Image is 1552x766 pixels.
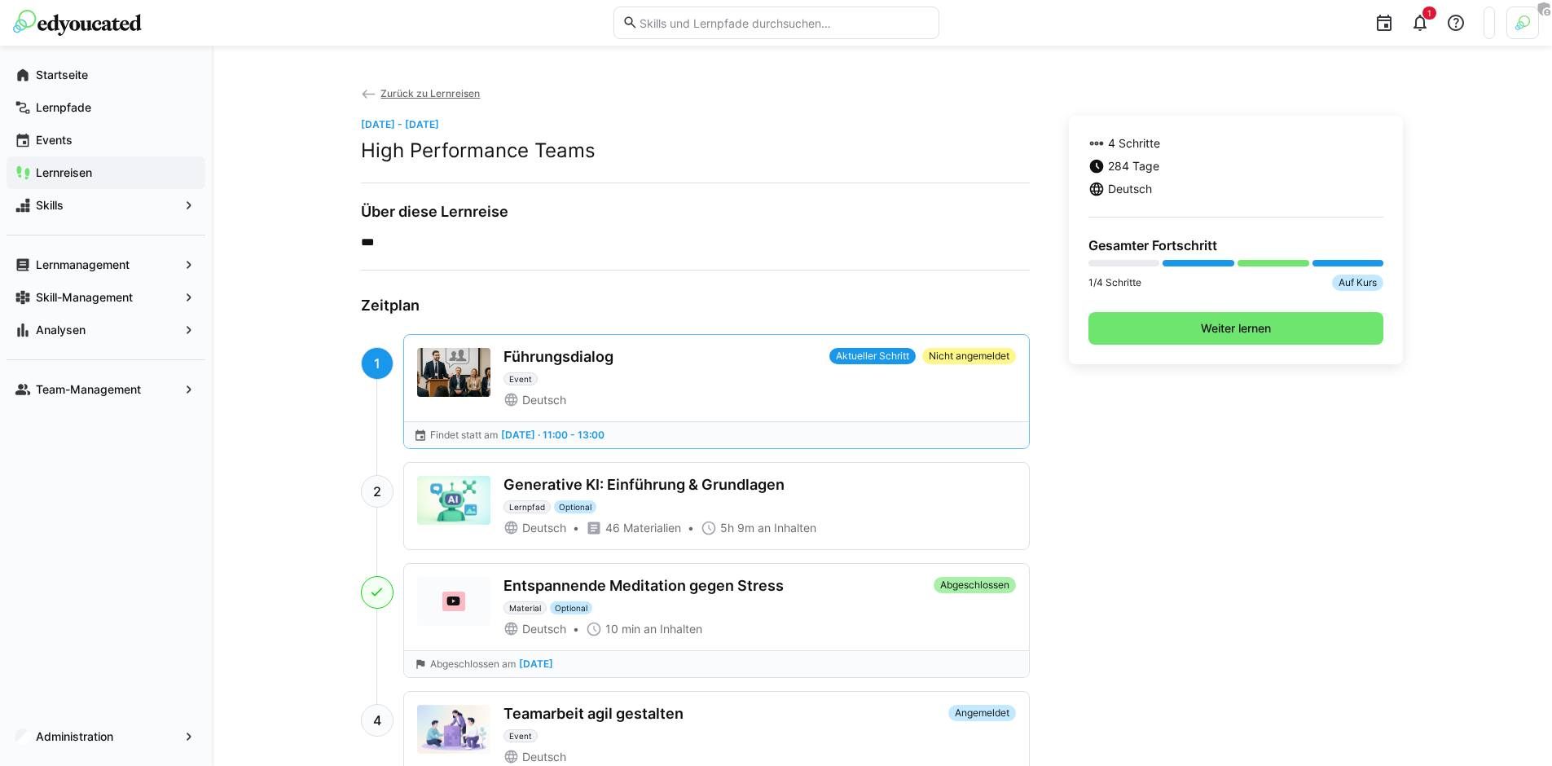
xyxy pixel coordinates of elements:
div: Entspannende Meditation gegen Stress [503,577,784,595]
span: Deutsch [522,392,566,408]
span: 10 min an Inhalten [605,621,702,637]
div: 2 [361,475,393,508]
div: Generative KI: Einführung & Grundlagen [503,476,785,494]
span: Findet statt am [430,429,498,442]
span: Zurück zu Lernreisen [380,87,480,99]
span: 1 [1427,8,1431,18]
span: 5h 9m an Inhalten [720,520,816,536]
div: 1 [361,347,393,380]
span: Deutsch [522,621,566,637]
span: Deutsch [522,520,566,536]
button: Weiter lernen [1088,312,1384,345]
span: Abgeschlossen am [430,658,516,671]
div: Teamarbeit agil gestalten [503,705,684,723]
span: Weiter lernen [1198,320,1273,337]
img: Generative KI: Einführung & Grundlagen [417,476,490,525]
span: Angemeldet [948,705,1016,721]
h3: Zeitplan [361,297,1030,315]
span: Event [509,374,532,384]
a: Zurück zu Lernreisen [361,87,481,99]
p: 1/4 Schritte [1088,276,1141,289]
span: Optional [555,603,587,613]
span: [DATE] · 11:00 - 13:00 [501,429,605,441]
img: Teamarbeit agil gestalten [417,705,490,754]
span: 46 Materialien [605,520,681,536]
h3: Über diese Lernreise [361,203,1030,221]
span: 4 Schritte [1108,135,1160,152]
span: Lernpfad [509,502,545,512]
span: Abgeschlossen [934,577,1016,593]
h2: High Performance Teams [361,139,1030,163]
div: Führungsdialog [503,348,613,366]
div: 4 [361,704,393,737]
span: Auf Kurs [1332,275,1383,291]
span: Optional [559,502,591,512]
span: Deutsch [522,749,566,765]
span: Nicht angemeldet [922,348,1016,364]
input: Skills und Lernpfade durchsuchen… [638,15,930,30]
span: Deutsch [1108,181,1152,197]
span: [DATE] - [DATE] [361,118,439,130]
span: 284 Tage [1108,158,1159,174]
span: Event [509,731,532,741]
h4: Gesamter Fortschritt [1088,237,1384,253]
span: Aktueller Schritt [829,348,916,364]
img: Führungsdialog [417,348,490,397]
span: Material [509,603,541,613]
span: [DATE] [519,658,553,670]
